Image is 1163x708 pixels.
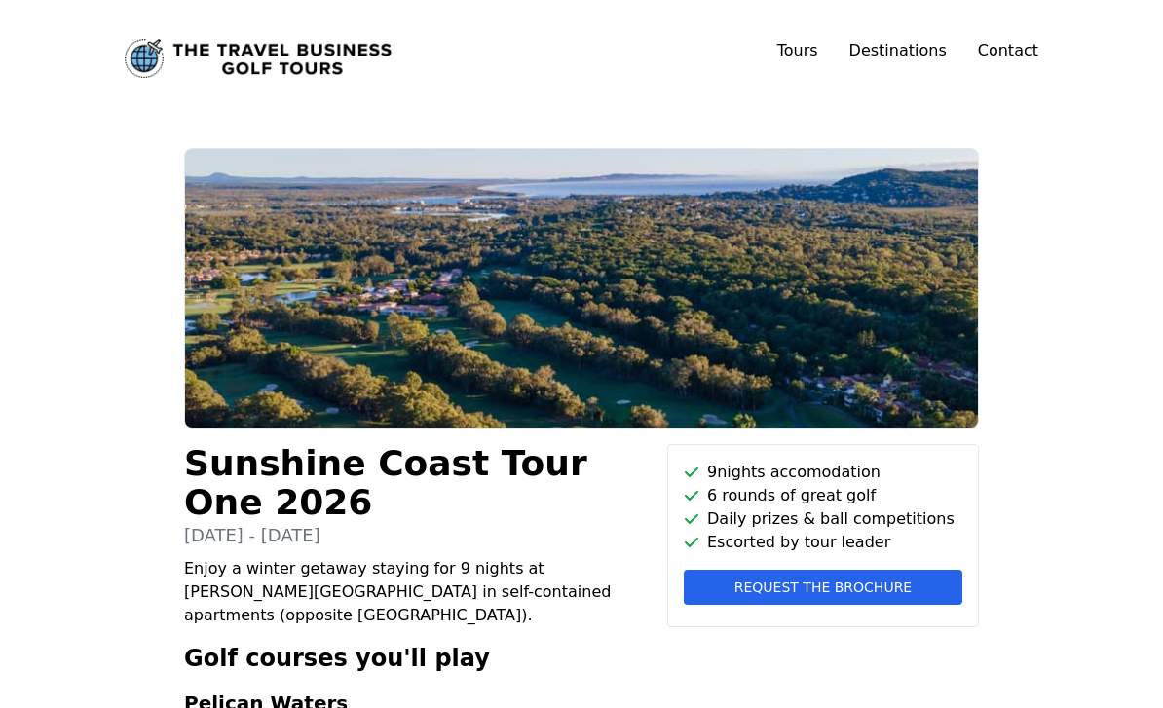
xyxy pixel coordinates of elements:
a: Tours [777,41,818,59]
h1: Sunshine Coast Tour One 2026 [184,444,652,522]
li: Daily prizes & ball competitions [684,507,962,531]
p: Enjoy a winter getaway staying for 9 nights at [PERSON_NAME][GEOGRAPHIC_DATA] in self-contained a... [184,557,652,627]
a: Contact [978,39,1038,62]
img: The Travel Business Golf Tours logo [125,39,392,78]
button: Request the brochure [684,570,962,605]
a: Destinations [849,41,947,59]
li: Escorted by tour leader [684,531,962,554]
span: Request the brochure [734,578,912,597]
a: Link to home page [125,39,392,78]
h2: Golf courses you'll play [184,643,979,674]
li: 6 rounds of great golf [684,484,962,507]
li: 9 nights accomodation [684,461,962,484]
p: [DATE] - [DATE] [184,522,652,549]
